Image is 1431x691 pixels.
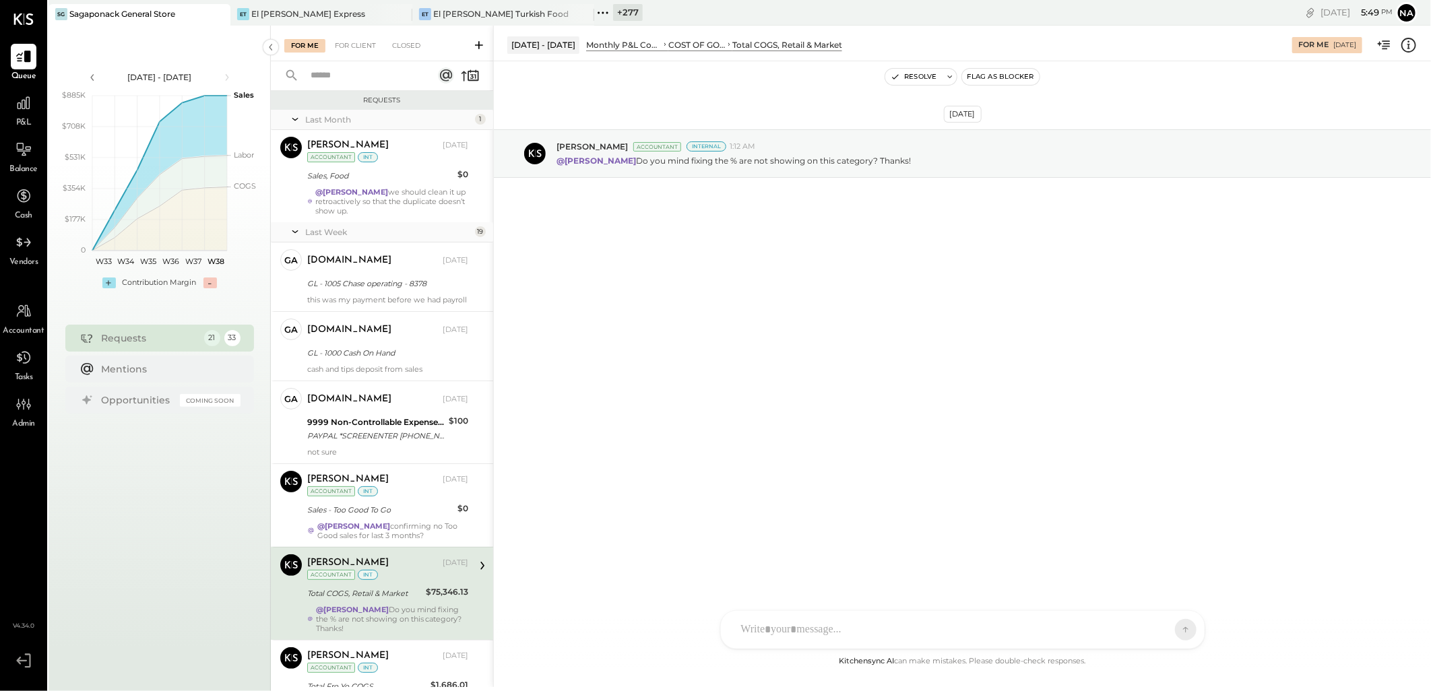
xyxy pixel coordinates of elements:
[162,257,179,266] text: W36
[307,556,389,570] div: [PERSON_NAME]
[307,169,453,183] div: Sales, Food
[207,257,224,266] text: W38
[204,330,220,346] div: 21
[358,152,378,162] div: int
[475,226,486,237] div: 19
[284,393,298,405] div: ga
[419,8,431,20] div: ET
[944,106,982,123] div: [DATE]
[307,649,389,663] div: [PERSON_NAME]
[55,8,67,20] div: SG
[69,8,175,20] div: Sagaponack General Store
[102,71,217,83] div: [DATE] - [DATE]
[1304,5,1317,20] div: copy link
[140,257,156,266] text: W35
[307,663,355,673] div: Accountant
[16,117,32,129] span: P&L
[443,140,468,151] div: [DATE]
[443,325,468,335] div: [DATE]
[307,152,355,162] div: Accountant
[358,486,378,496] div: int
[15,210,32,222] span: Cash
[284,39,325,53] div: For Me
[9,164,38,176] span: Balance
[307,393,391,406] div: [DOMAIN_NAME]
[307,447,468,457] div: not sure
[1298,40,1329,51] div: For Me
[443,651,468,661] div: [DATE]
[307,570,355,580] div: Accountant
[962,69,1040,85] button: Flag as Blocker
[12,418,35,430] span: Admin
[203,277,217,288] div: -
[1,137,46,176] a: Balance
[315,187,388,197] strong: @[PERSON_NAME]
[284,254,298,267] div: ga
[316,605,389,614] strong: @[PERSON_NAME]
[234,181,256,191] text: COGS
[307,429,445,442] div: PAYPAL *SCREENENTER [PHONE_NUMBER] [GEOGRAPHIC_DATA]
[433,8,569,20] div: El [PERSON_NAME] Turkish Food
[449,414,468,428] div: $100
[62,90,86,100] text: $885K
[234,150,254,160] text: Labor
[732,39,842,51] div: Total COGS, Retail & Market
[328,39,383,53] div: For Client
[1,44,46,83] a: Queue
[307,473,389,486] div: [PERSON_NAME]
[358,570,378,580] div: int
[95,257,111,266] text: W33
[1333,40,1356,50] div: [DATE]
[633,142,681,152] div: Accountant
[102,362,234,376] div: Mentions
[307,486,355,496] div: Accountant
[443,394,468,405] div: [DATE]
[9,257,38,269] span: Vendors
[15,372,33,384] span: Tasks
[102,393,173,407] div: Opportunities
[443,474,468,485] div: [DATE]
[307,364,468,374] div: cash and tips deposit from sales
[237,8,249,20] div: ET
[1,345,46,384] a: Tasks
[3,325,44,337] span: Accountant
[117,257,135,266] text: W34
[224,330,241,346] div: 33
[556,156,636,166] strong: @[PERSON_NAME]
[885,69,942,85] button: Resolve
[305,226,472,238] div: Last Week
[81,245,86,255] text: 0
[443,558,468,568] div: [DATE]
[234,90,254,100] text: Sales
[307,277,464,290] div: GL - 1005 Chase operating - 8378
[315,187,468,216] div: we should clean it up retroactively so that the duplicate doesn’t show up.
[507,36,579,53] div: [DATE] - [DATE]
[457,502,468,515] div: $0
[63,183,86,193] text: $354K
[613,4,643,21] div: + 277
[284,323,298,336] div: ga
[317,521,468,540] div: confirming no Too Good sales for last 3 months?
[730,141,755,152] span: 1:12 AM
[123,277,197,288] div: Contribution Margin
[443,255,468,266] div: [DATE]
[65,214,86,224] text: $177K
[1,90,46,129] a: P&L
[102,277,116,288] div: +
[307,139,389,152] div: [PERSON_NAME]
[307,416,445,429] div: 9999 Non-Controllable Expenses:Other Income and Expenses:To Be Classified P&L
[307,587,422,600] div: Total COGS, Retail & Market
[305,114,472,125] div: Last Month
[307,346,464,360] div: GL - 1000 Cash On Hand
[475,114,486,125] div: 1
[307,295,468,304] div: this was my payment before we had payroll
[1,391,46,430] a: Admin
[317,521,390,531] strong: @[PERSON_NAME]
[102,331,197,345] div: Requests
[185,257,201,266] text: W37
[316,605,468,633] div: Do you mind fixing the % are not showing on this category? Thanks!
[65,152,86,162] text: $531K
[1,230,46,269] a: Vendors
[307,254,391,267] div: [DOMAIN_NAME]
[556,141,628,152] span: [PERSON_NAME]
